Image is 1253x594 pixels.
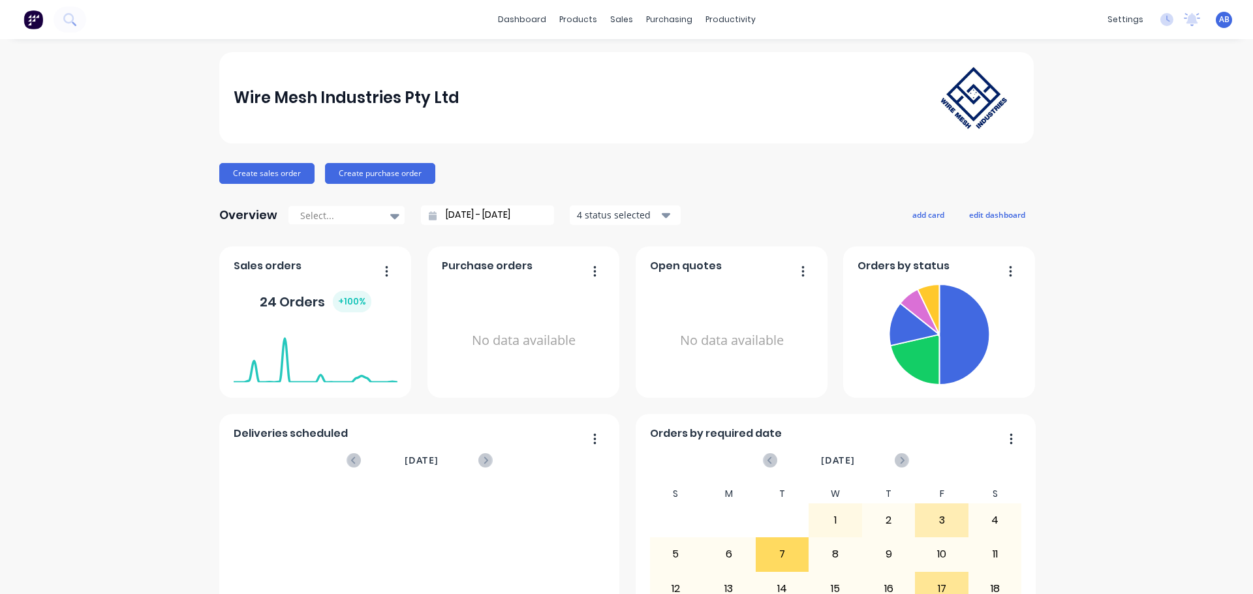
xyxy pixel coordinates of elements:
[491,10,553,29] a: dashboard
[640,10,699,29] div: purchasing
[863,538,915,571] div: 9
[650,279,814,402] div: No data available
[442,258,533,274] span: Purchase orders
[577,208,659,222] div: 4 status selected
[968,484,1022,503] div: S
[916,538,968,571] div: 10
[650,426,782,441] span: Orders by required date
[234,258,302,274] span: Sales orders
[649,484,703,503] div: S
[1219,14,1230,25] span: AB
[961,206,1034,223] button: edit dashboard
[756,484,809,503] div: T
[916,504,968,537] div: 3
[219,202,277,228] div: Overview
[821,453,855,468] span: [DATE]
[604,10,640,29] div: sales
[234,85,459,111] div: Wire Mesh Industries Pty Ltd
[1101,10,1150,29] div: settings
[809,484,862,503] div: W
[650,258,722,274] span: Open quotes
[702,484,756,503] div: M
[703,538,755,571] div: 6
[969,504,1021,537] div: 4
[219,163,315,184] button: Create sales order
[863,504,915,537] div: 2
[570,205,681,225] button: 4 status selected
[23,10,43,29] img: Factory
[442,279,606,402] div: No data available
[699,10,762,29] div: productivity
[650,538,702,571] div: 5
[553,10,604,29] div: products
[809,538,861,571] div: 8
[333,291,371,312] div: + 100 %
[405,453,439,468] span: [DATE]
[858,258,950,274] span: Orders by status
[969,538,1021,571] div: 11
[260,291,371,312] div: 24 Orders
[904,206,953,223] button: add card
[915,484,968,503] div: F
[325,163,435,184] button: Create purchase order
[809,504,861,537] div: 1
[862,484,916,503] div: T
[756,538,809,571] div: 7
[928,54,1019,141] img: Wire Mesh Industries Pty Ltd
